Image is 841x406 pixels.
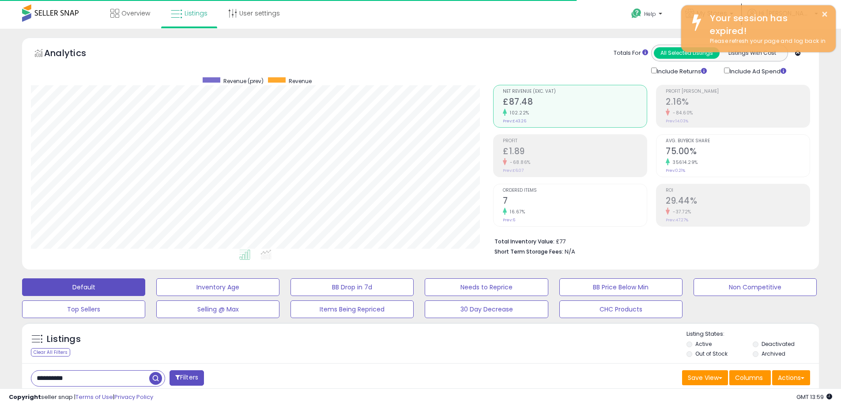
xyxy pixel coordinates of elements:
button: Selling @ Max [156,300,279,318]
button: BB Price Below Min [559,278,683,296]
button: Listings With Cost [719,47,785,59]
label: Active [695,340,712,348]
h2: £87.48 [503,97,647,109]
small: -37.72% [670,209,691,215]
button: All Selected Listings [654,47,720,59]
label: Out of Stock [695,350,728,357]
span: Help [644,10,656,18]
label: Deactivated [762,340,795,348]
b: Total Inventory Value: [494,238,554,245]
strong: Copyright [9,393,41,401]
p: Listing States: [686,330,819,338]
span: 2025-08-12 13:59 GMT [796,393,832,401]
button: Columns [729,370,771,385]
span: Revenue [289,77,312,85]
h2: 29.44% [666,196,810,208]
span: Revenue (prev) [223,77,264,85]
a: Privacy Policy [114,393,153,401]
b: Short Term Storage Fees: [494,248,563,255]
label: Archived [762,350,785,357]
h5: Analytics [44,47,103,61]
span: ROI [666,188,810,193]
a: Help [624,1,671,29]
button: Actions [772,370,810,385]
button: 30 Day Decrease [425,300,548,318]
small: Prev: 0.21% [666,168,685,173]
span: Avg. Buybox Share [666,139,810,144]
li: £77 [494,235,803,246]
button: Top Sellers [22,300,145,318]
button: Filters [170,370,204,386]
button: × [821,9,828,20]
small: Prev: 47.27% [666,217,688,223]
span: N/A [565,247,575,256]
div: Your session has expired! [703,12,829,37]
button: CHC Products [559,300,683,318]
small: Prev: 14.03% [666,118,688,124]
small: Prev: £43.26 [503,118,526,124]
span: Listings [185,9,207,18]
span: Profit [503,139,647,144]
div: Clear All Filters [31,348,70,357]
small: 16.67% [507,209,525,215]
div: Please refresh your page and log back in [703,37,829,46]
h5: Listings [47,333,81,345]
button: Non Competitive [694,278,817,296]
div: Totals For [614,49,648,57]
div: Include Ad Spend [717,66,800,76]
div: seller snap | | [9,393,153,402]
button: Items Being Repriced [290,300,414,318]
small: Prev: £6.07 [503,168,524,173]
small: 35614.29% [670,159,698,166]
button: Needs to Reprice [425,278,548,296]
h2: 2.16% [666,97,810,109]
span: Profit [PERSON_NAME] [666,89,810,94]
h2: £1.89 [503,146,647,158]
a: Terms of Use [75,393,113,401]
span: Columns [735,373,763,382]
h2: 75.00% [666,146,810,158]
div: Include Returns [645,66,717,76]
span: Ordered Items [503,188,647,193]
button: Default [22,278,145,296]
i: Get Help [631,8,642,19]
small: -68.86% [507,159,531,166]
small: Prev: 6 [503,217,515,223]
button: BB Drop in 7d [290,278,414,296]
span: Net Revenue (Exc. VAT) [503,89,647,94]
button: Inventory Age [156,278,279,296]
button: Save View [682,370,728,385]
small: -84.60% [670,110,693,116]
span: Overview [121,9,150,18]
h2: 7 [503,196,647,208]
small: 102.22% [507,110,529,116]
